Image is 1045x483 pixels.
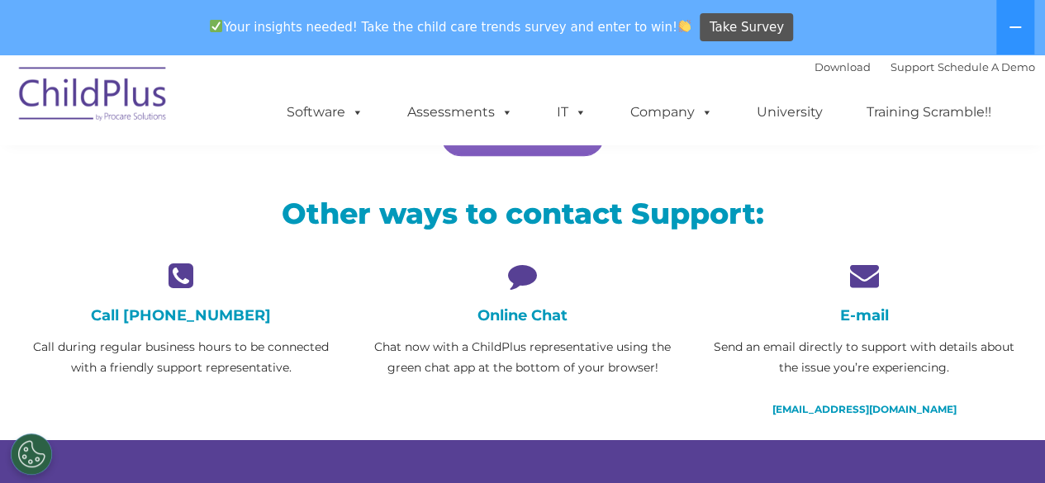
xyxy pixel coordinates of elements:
[815,60,1035,73] font: |
[938,60,1035,73] a: Schedule A Demo
[815,60,871,73] a: Download
[850,96,1008,129] a: Training Scramble!!
[772,403,956,415] a: [EMAIL_ADDRESS][DOMAIN_NAME]
[700,13,793,42] a: Take Survey
[210,20,222,32] img: ✅
[540,96,603,129] a: IT
[740,96,839,129] a: University
[364,337,681,378] p: Chat now with a ChildPlus representative using the green chat app at the bottom of your browser!
[203,11,698,43] span: Your insights needed! Take the child care trends survey and enter to win!
[23,337,340,378] p: Call during regular business hours to be connected with a friendly support representative.
[705,337,1022,378] p: Send an email directly to support with details about the issue you’re experiencing.
[705,306,1022,324] h4: E-mail
[364,306,681,324] h4: Online Chat
[23,306,340,324] h4: Call [PHONE_NUMBER]
[891,60,934,73] a: Support
[11,433,52,475] button: Cookies Settings
[710,13,784,42] span: Take Survey
[614,96,729,129] a: Company
[678,20,691,32] img: 👏
[391,96,530,129] a: Assessments
[23,195,1023,232] h2: Other ways to contact Support:
[11,55,176,138] img: ChildPlus by Procare Solutions
[270,96,380,129] a: Software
